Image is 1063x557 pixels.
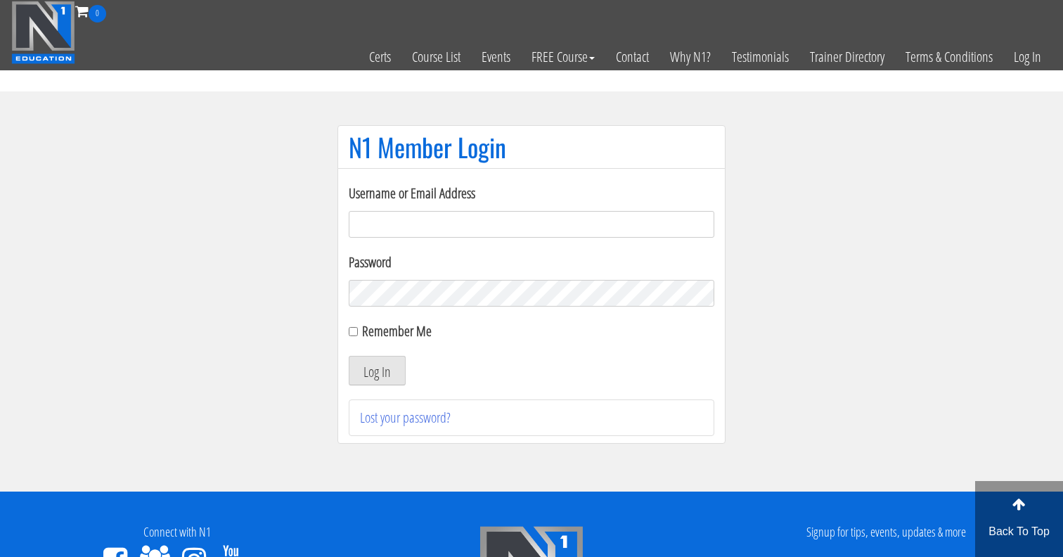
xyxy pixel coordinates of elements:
[401,23,471,91] a: Course List
[89,5,106,23] span: 0
[360,408,451,427] a: Lost your password?
[721,23,799,91] a: Testimonials
[349,183,714,204] label: Username or Email Address
[1003,23,1052,91] a: Log In
[75,1,106,20] a: 0
[362,321,432,340] label: Remember Me
[471,23,521,91] a: Events
[659,23,721,91] a: Why N1?
[799,23,895,91] a: Trainer Directory
[521,23,605,91] a: FREE Course
[349,252,714,273] label: Password
[11,1,75,64] img: n1-education
[719,525,1052,539] h4: Signup for tips, events, updates & more
[349,356,406,385] button: Log In
[349,133,714,161] h1: N1 Member Login
[359,23,401,91] a: Certs
[605,23,659,91] a: Contact
[895,23,1003,91] a: Terms & Conditions
[11,525,344,539] h4: Connect with N1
